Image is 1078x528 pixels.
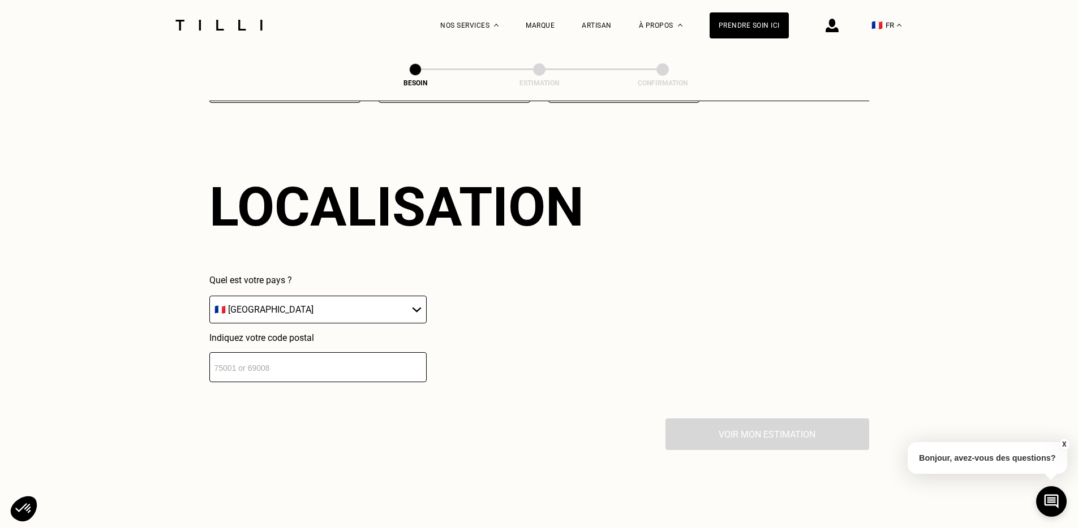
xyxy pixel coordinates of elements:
span: 🇫🇷 [871,20,883,31]
a: Artisan [582,21,612,29]
a: Marque [526,21,555,29]
img: icône connexion [826,19,839,32]
div: Estimation [483,79,596,87]
p: Bonjour, avez-vous des questions? [908,442,1067,474]
input: 75001 or 69008 [209,352,427,382]
a: Prendre soin ici [710,12,789,38]
p: Quel est votre pays ? [209,275,427,285]
img: Menu déroulant [494,24,499,27]
img: Menu déroulant à propos [678,24,682,27]
button: X [1058,438,1070,451]
p: Indiquez votre code postal [209,332,427,343]
img: Logo du service de couturière Tilli [171,20,267,31]
div: Confirmation [606,79,719,87]
div: Besoin [359,79,472,87]
img: menu déroulant [897,24,901,27]
div: Localisation [209,175,584,239]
